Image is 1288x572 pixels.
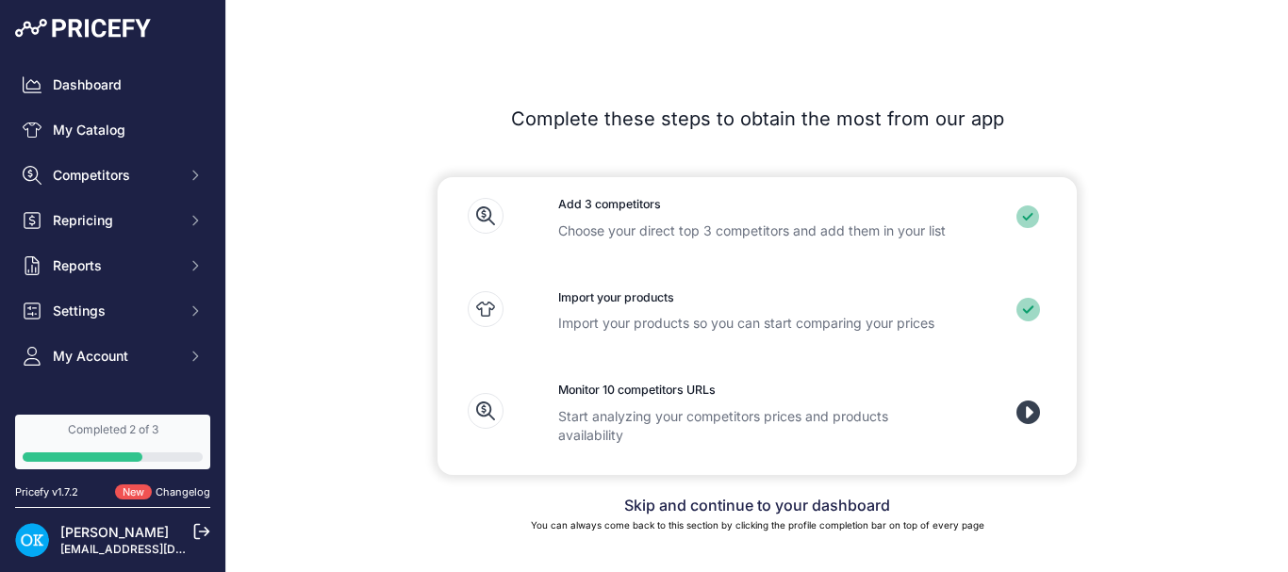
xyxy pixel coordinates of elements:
span: Repricing [53,211,176,230]
nav: Sidebar [15,68,210,520]
span: Settings [53,302,176,320]
button: Competitors [15,158,210,192]
h1: Getting Started [241,45,1273,83]
a: Completed 2 of 3 [15,415,210,469]
h3: Monitor 10 competitors URLs [558,382,956,400]
a: Changelog [156,485,210,498]
span: Competitors [53,166,176,185]
a: Skip and continue to your dashboard [624,496,890,515]
button: Settings [15,294,210,328]
div: Pricefy v1.7.2 [15,484,78,500]
img: Pricefy Logo [15,19,151,38]
button: My Account [15,339,210,373]
p: Choose your direct top 3 competitors and add them in your list [558,221,956,240]
h3: Add 3 competitors [558,196,956,214]
h3: Import your products [558,289,956,307]
button: Repricing [15,204,210,237]
button: Reports [15,249,210,283]
div: Completed 2 of 3 [23,422,203,437]
span: Reports [53,256,176,275]
span: New [115,484,152,500]
a: [EMAIL_ADDRESS][DOMAIN_NAME] [60,542,257,556]
a: My Catalog [15,113,210,147]
p: Start analyzing your competitors prices and products availability [558,407,956,445]
a: Dashboard [15,68,210,102]
a: [PERSON_NAME] [60,524,169,540]
small: You can always come back to this section by clicking the profile completion bar on top of every page [531,519,984,531]
span: My Account [53,347,176,366]
p: Complete these steps to obtain the most from our app [241,106,1273,132]
p: Import your products so you can start comparing your prices [558,314,956,333]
